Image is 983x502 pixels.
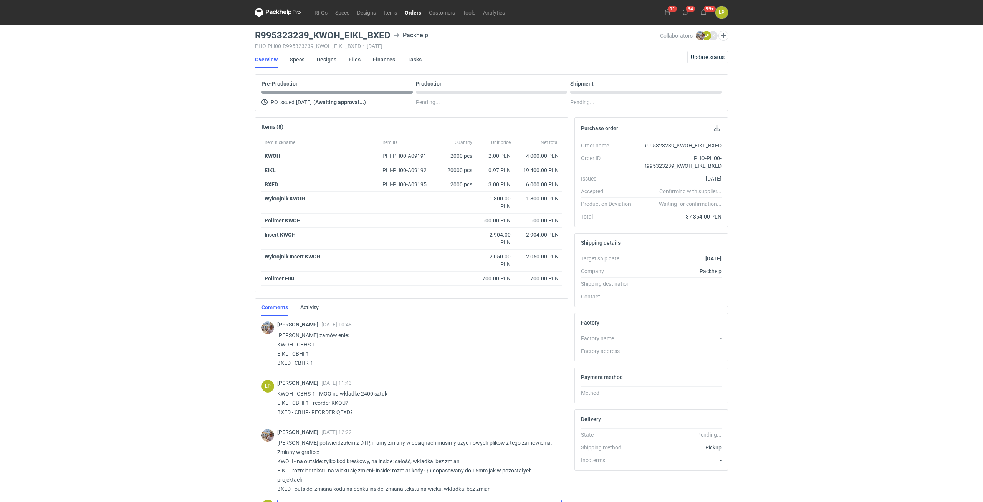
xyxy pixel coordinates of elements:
a: Files [349,51,361,68]
em: Pending... [697,432,722,438]
div: Accepted [581,187,637,195]
a: Specs [290,51,304,68]
div: 700.00 PLN [478,275,511,282]
div: 2.00 PLN [478,152,511,160]
p: Shipment [570,81,594,87]
span: [DATE] 11:43 [321,380,352,386]
div: Michał Palasek [261,429,274,442]
p: KWOH - CBHS-1 - MOQ na wkładke 2400 sztuk EIKL - CBHI-1 - reorder KKOU? BXED - CBHR- REORDER QEXD? [277,389,556,417]
span: [DATE] [296,98,312,107]
a: Designs [317,51,336,68]
div: 2 050.00 PLN [517,253,559,260]
p: [PERSON_NAME] potwierdzałem z DTP, mamy zmiany w designach musimy użyć nowych plików z tego zamów... [277,438,556,494]
h2: Purchase order [581,125,618,131]
figcaption: ŁP [715,6,728,19]
div: 500.00 PLN [517,217,559,224]
div: 2 050.00 PLN [478,253,511,268]
em: Waiting for confirmation... [659,200,722,208]
span: [PERSON_NAME] [277,380,321,386]
div: Pickup [637,444,722,451]
button: 11 [661,6,674,18]
button: 99+ [697,6,710,18]
div: Shipping method [581,444,637,451]
div: Packhelp [394,31,428,40]
div: [DATE] [637,175,722,182]
span: Quantity [455,139,472,146]
strong: Insert KWOH [265,232,296,238]
a: Designs [353,8,380,17]
div: PHI-PH00-A09191 [382,152,434,160]
a: RFQs [311,8,331,17]
span: Collaborators [660,33,693,39]
button: Download PO [712,124,722,133]
div: - [637,335,722,342]
div: PO issued [261,98,413,107]
a: Tools [459,8,479,17]
div: 6 000.00 PLN [517,181,559,188]
div: R995323239_KWOH_EIKL_BXED [637,142,722,149]
a: Comments [261,299,288,316]
a: Tasks [407,51,422,68]
span: Unit price [491,139,511,146]
a: Customers [425,8,459,17]
h2: Delivery [581,416,601,422]
button: Edit collaborators [718,31,728,41]
a: Overview [255,51,278,68]
div: Order name [581,142,637,149]
div: 2 904.00 PLN [478,231,511,246]
svg: Packhelp Pro [255,8,301,17]
div: Contact [581,293,637,300]
h3: R995323239_KWOH_EIKL_BXED [255,31,391,40]
div: 500.00 PLN [478,217,511,224]
div: - [637,389,722,397]
span: Item ID [382,139,397,146]
span: Update status [691,55,725,60]
strong: KWOH [265,153,280,159]
div: 2 904.00 PLN [517,231,559,239]
a: Finances [373,51,395,68]
figcaption: ŁP [702,31,711,40]
div: Order ID [581,154,637,170]
div: Target ship date [581,255,637,262]
div: Factory name [581,335,637,342]
div: - [637,347,722,355]
div: 0.97 PLN [478,166,511,174]
img: Michał Palasek [261,321,274,334]
div: Łukasz Postawa [261,380,274,393]
div: Factory address [581,347,637,355]
div: PHI-PH00-A09195 [382,181,434,188]
strong: [DATE] [705,255,722,262]
div: 1 800.00 PLN [478,195,511,210]
strong: Polimer KWOH [265,217,301,224]
div: Shipping destination [581,280,637,288]
div: PHI-PH00-A09192 [382,166,434,174]
div: Method [581,389,637,397]
button: Update status [687,51,728,63]
button: 34 [679,6,692,18]
div: 2000 pcs [437,177,475,192]
p: [PERSON_NAME] zamówienie: KWOH - CBHS-1 EIKL - CBHI-1 BXED - CBHR-1 [277,331,556,368]
div: 1 800.00 PLN [517,195,559,202]
div: Total [581,213,637,220]
h2: Factory [581,320,599,326]
div: 3.00 PLN [478,181,511,188]
div: 2000 pcs [437,149,475,163]
p: Production [416,81,443,87]
strong: Wykrojnik Insert KWOH [265,253,321,260]
strong: Wykrojnik KWOH [265,195,305,202]
div: Łukasz Postawa [715,6,728,19]
div: PHO-PH00-R995323239_KWOH_EIKL_BXED [637,154,722,170]
span: Item nickname [265,139,295,146]
figcaption: IK [708,31,718,40]
div: Packhelp [637,267,722,275]
a: Analytics [479,8,509,17]
div: Company [581,267,637,275]
a: Activity [300,299,319,316]
div: State [581,431,637,439]
span: ( [313,99,315,105]
figcaption: ŁP [261,380,274,393]
span: ) [364,99,366,105]
em: Confirming with supplier... [659,188,722,194]
strong: Awaiting approval... [315,99,364,105]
